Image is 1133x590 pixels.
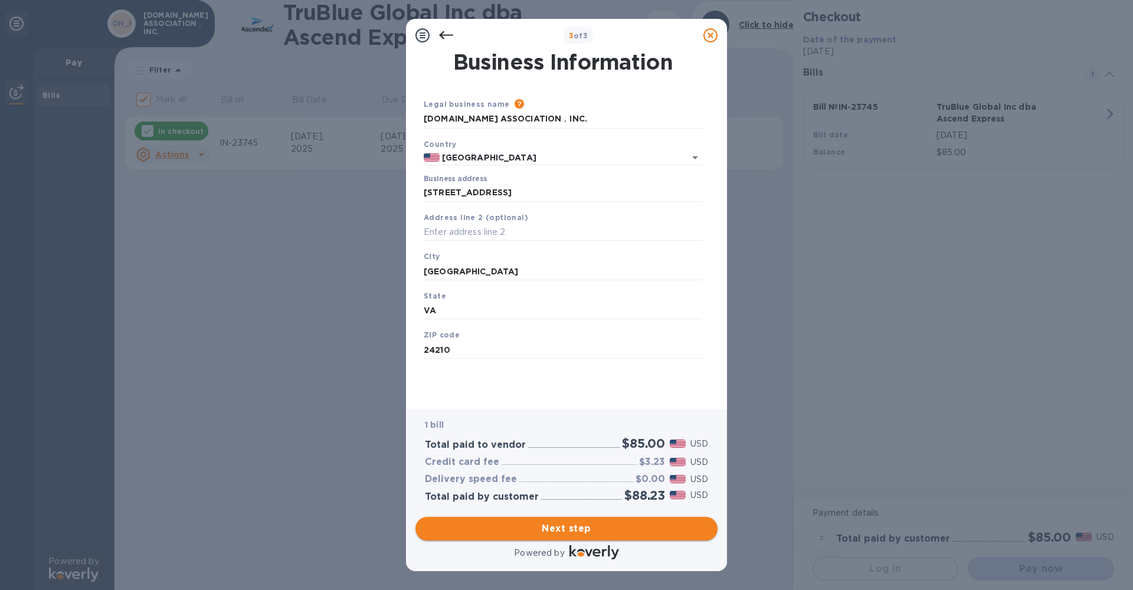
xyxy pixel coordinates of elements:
input: Enter legal business name [424,111,702,129]
h2: $88.23 [624,488,665,503]
label: Business address [424,176,487,183]
input: Enter ZIP code [424,341,702,359]
button: Next step [415,517,718,540]
h3: Delivery speed fee [425,474,517,485]
input: Enter state [424,302,702,320]
b: Address line 2 (optional) [424,213,528,222]
h3: Credit card fee [425,457,499,468]
img: USD [670,458,686,466]
p: Powered by [514,547,564,559]
span: 3 [569,31,574,40]
h1: Business Information [421,50,705,74]
button: Open [687,149,703,166]
b: ZIP code [424,330,460,339]
b: Legal business name [424,100,510,109]
h2: $85.00 [622,436,665,451]
b: State [424,291,446,300]
b: 1 bill [425,420,444,430]
input: Enter address line 2 [424,224,702,241]
b: City [424,252,440,261]
img: Logo [569,545,619,559]
p: USD [690,473,708,486]
h3: Total paid by customer [425,491,539,503]
p: USD [690,456,708,468]
img: USD [670,475,686,483]
img: USD [670,440,686,448]
p: USD [690,489,708,501]
img: USD [670,491,686,499]
input: Enter address [424,184,702,202]
span: Next step [425,522,708,536]
img: US [424,153,440,162]
h3: $3.23 [639,457,665,468]
input: Select country [440,150,669,165]
p: USD [690,438,708,450]
input: Enter city [424,263,702,280]
b: Country [424,140,457,149]
b: of 3 [569,31,588,40]
h3: $0.00 [636,474,665,485]
h3: Total paid to vendor [425,440,526,451]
